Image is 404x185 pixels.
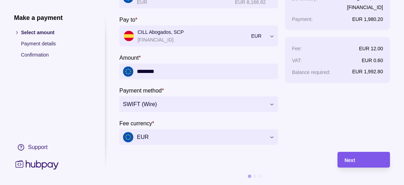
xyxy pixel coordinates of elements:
p: CILL Abogados, SCP [138,28,248,36]
p: Balance required : [292,69,330,75]
p: EUR 1,992.80 [352,69,383,74]
label: Amount [119,53,141,62]
p: Payment method [119,88,162,94]
span: Next [344,157,355,163]
img: es [124,31,134,41]
p: Fee currency [119,120,152,126]
p: Payment details [21,40,91,47]
label: Payment method [119,86,164,95]
p: Payment : [292,16,313,22]
p: EUR 1,980.20 [352,16,383,22]
a: Support [14,140,91,155]
p: Fee : [292,46,302,51]
label: Pay to [119,15,138,24]
label: Fee currency [119,119,154,127]
p: Amount [119,55,139,61]
input: amount [137,64,274,79]
h1: Make a payment [14,14,91,22]
p: Pay to [119,17,135,23]
button: Next [337,152,390,168]
p: Confirmation [21,51,91,59]
p: EUR 12.00 [359,46,383,51]
p: EUR 0.60 [362,58,383,63]
img: eu [123,66,133,77]
p: [FINANCIAL_ID] [337,3,383,11]
div: Support [28,143,48,151]
p: Select amount [21,29,91,36]
p: VAT : [292,58,302,63]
